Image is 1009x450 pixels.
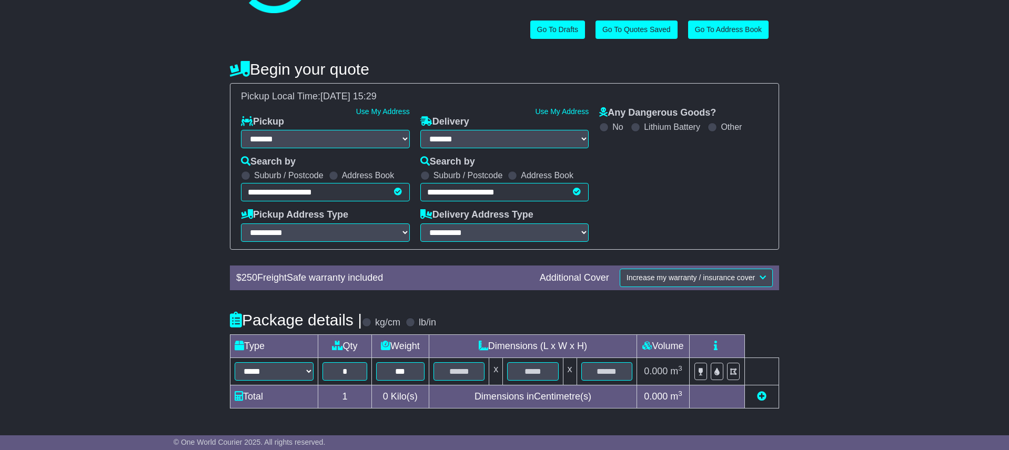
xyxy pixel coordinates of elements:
label: Delivery Address Type [420,209,533,221]
label: Delivery [420,116,469,128]
a: Go To Drafts [530,21,585,39]
div: Pickup Local Time: [236,91,773,103]
label: Other [721,122,742,132]
label: Address Book [342,170,395,180]
button: Increase my warranty / insurance cover [620,269,773,287]
span: Increase my warranty / insurance cover [627,273,755,282]
span: m [670,391,682,402]
h4: Begin your quote [230,60,779,78]
td: Dimensions (L x W x H) [429,334,637,357]
span: 0.000 [644,391,668,402]
label: Lithium Battery [644,122,700,132]
span: 0.000 [644,366,668,376]
td: x [563,357,577,385]
label: Any Dangerous Goods? [599,107,716,119]
td: Qty [318,334,372,357]
td: Kilo(s) [371,385,429,408]
span: 250 [241,272,257,283]
label: lb/in [419,317,436,329]
span: [DATE] 15:29 [320,91,377,101]
sup: 3 [678,390,682,397]
h4: Package details | [230,311,362,329]
span: 0 [383,391,388,402]
label: Suburb / Postcode [254,170,324,180]
label: Pickup Address Type [241,209,348,221]
a: Go To Address Book [688,21,769,39]
td: Weight [371,334,429,357]
label: kg/cm [375,317,400,329]
label: Search by [241,156,296,168]
div: $ FreightSafe warranty included [231,272,534,284]
a: Go To Quotes Saved [596,21,678,39]
a: Use My Address [535,107,589,116]
label: Suburb / Postcode [433,170,503,180]
td: Type [230,334,318,357]
td: Total [230,385,318,408]
label: No [612,122,623,132]
label: Address Book [521,170,573,180]
td: Dimensions in Centimetre(s) [429,385,637,408]
a: Add new item [757,391,766,402]
td: x [489,357,503,385]
a: Use My Address [356,107,410,116]
label: Pickup [241,116,284,128]
sup: 3 [678,364,682,372]
span: m [670,366,682,376]
td: Volume [637,334,689,357]
span: © One World Courier 2025. All rights reserved. [174,438,326,446]
label: Search by [420,156,475,168]
div: Additional Cover [534,272,614,284]
td: 1 [318,385,372,408]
